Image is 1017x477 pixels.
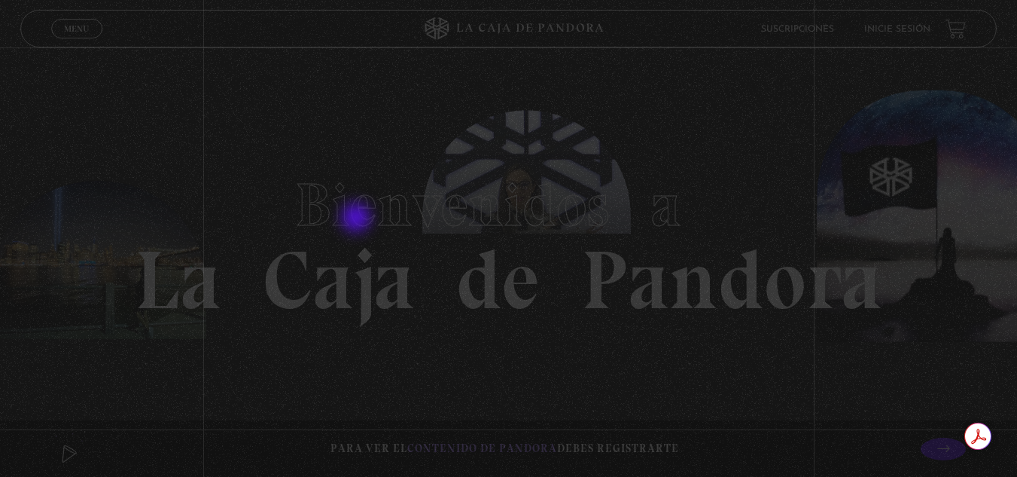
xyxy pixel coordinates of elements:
[295,169,723,241] span: Bienvenidos a
[761,24,834,33] a: Suscripciones
[945,18,966,38] a: View your shopping cart
[864,24,930,33] a: Inicie sesión
[407,442,557,455] span: contenido de Pandora
[64,24,89,33] span: Menu
[59,36,94,47] span: Cerrar
[135,156,882,322] h1: La Caja de Pandora
[330,439,679,459] p: Para ver el debes registrarte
